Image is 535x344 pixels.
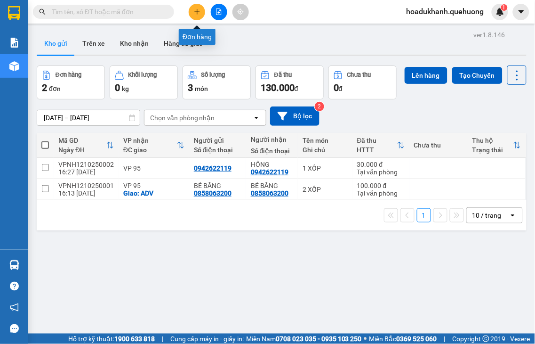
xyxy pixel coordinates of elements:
span: 1 [503,4,506,11]
div: ĐC giao [123,146,177,154]
div: Ghi chú [303,146,348,154]
span: hoadukhanh.quehuong [399,6,492,17]
span: message [10,324,19,333]
span: question-circle [10,282,19,291]
strong: 1900 633 818 [114,335,155,343]
div: Ngày ĐH [58,146,106,154]
div: 16:13 [DATE] [58,189,114,197]
button: Kho gửi [37,32,75,55]
button: Đã thu130.000đ [256,66,324,99]
button: Khối lượng0kg [110,66,178,99]
span: Miền Bắc [369,334,437,344]
div: Khối lượng [128,72,157,78]
div: 10 / trang [472,211,502,220]
img: logo-vxr [8,6,20,20]
div: 0942622119 [194,164,232,172]
div: ver 1.8.146 [474,30,505,40]
img: icon-new-feature [496,8,504,16]
button: caret-down [513,4,529,20]
input: Tìm tên, số ĐT hoặc mã đơn [52,7,163,17]
div: Chưa thu [414,141,463,149]
button: 1 [417,208,431,222]
span: notification [10,303,19,312]
div: 30.000 đ [357,161,405,168]
span: ⚪️ [364,337,367,341]
span: 0 [115,82,120,93]
div: VP 95 [123,164,184,172]
div: BÉ BĂNG [251,182,293,189]
sup: 1 [501,4,508,11]
div: VP 95 [123,182,184,189]
span: 0 [334,82,339,93]
img: warehouse-icon [9,260,19,270]
span: plus [194,8,200,15]
div: 1 XỐP [303,164,348,172]
img: warehouse-icon [9,61,19,71]
strong: 0369 525 060 [397,335,437,343]
div: Tại văn phòng [357,168,405,176]
strong: 0708 023 035 - 0935 103 250 [276,335,362,343]
div: 0942622119 [251,168,288,176]
img: solution-icon [9,38,19,48]
div: Chưa thu [347,72,371,78]
button: Bộ lọc [270,106,319,126]
div: 100.000 đ [357,182,405,189]
span: caret-down [517,8,526,16]
th: Toggle SortBy [467,133,526,158]
div: Số điện thoại [251,147,293,155]
div: VPNH1210250002 [58,161,114,168]
div: 0858063200 [194,189,232,197]
span: aim [237,8,244,15]
div: BÉ BĂNG [194,182,241,189]
span: 3 [188,82,193,93]
span: 130.000 [261,82,295,93]
div: Chọn văn phòng nhận [150,113,215,123]
div: Tên món [303,137,348,144]
div: HỒNG [251,161,293,168]
span: | [444,334,446,344]
div: Số lượng [201,72,225,78]
div: Thu hộ [472,137,513,144]
span: Hỗ trợ kỹ thuật: [68,334,155,344]
th: Toggle SortBy [54,133,119,158]
div: Trạng thái [472,146,513,154]
button: plus [189,4,205,20]
span: Miền Nam [246,334,362,344]
span: đ [339,85,343,92]
button: aim [232,4,249,20]
button: Lên hàng [405,67,447,84]
div: Tại văn phòng [357,189,405,197]
th: Toggle SortBy [119,133,189,158]
div: 16:27 [DATE] [58,168,114,176]
span: Cung cấp máy in - giấy in: [170,334,244,344]
svg: open [509,212,517,219]
button: Chưa thu0đ [328,66,397,99]
button: file-add [211,4,227,20]
div: Đã thu [274,72,292,78]
button: Số lượng3món [183,66,251,99]
div: Người gửi [194,137,241,144]
span: đơn [49,85,61,92]
div: HTTT [357,146,397,154]
div: Giao: ADV [123,189,184,197]
div: 2 XỐP [303,186,348,193]
span: đ [295,85,298,92]
span: search [39,8,46,15]
button: Hàng đã giao [156,32,211,55]
span: 2 [42,82,47,93]
span: file-add [216,8,222,15]
button: Đơn hàng2đơn [37,66,105,99]
button: Kho nhận [112,32,156,55]
th: Toggle SortBy [352,133,409,158]
span: kg [122,85,129,92]
div: Đã thu [357,137,397,144]
div: VP nhận [123,137,177,144]
div: Người nhận [251,136,293,143]
div: Số điện thoại [194,146,241,154]
span: | [162,334,163,344]
div: 0858063200 [251,189,288,197]
svg: open [253,114,260,122]
input: Select a date range. [37,110,140,125]
span: món [195,85,208,92]
button: Trên xe [75,32,112,55]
